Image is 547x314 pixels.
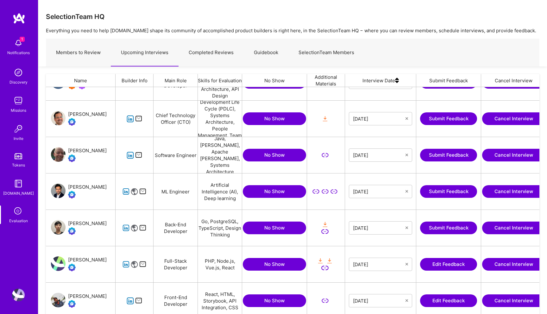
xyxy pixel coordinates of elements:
[154,101,198,137] div: Chief Technology Officer (CTO)
[51,184,66,198] img: User Avatar
[198,101,242,137] div: SDLC, Program Development Life Cycle (PDLC), Systems Architecture, People Management, Team Leader...
[353,116,406,122] input: Select Date...
[68,264,76,271] img: Evaluation Call Booked
[198,74,242,87] div: Skills for Evaluation
[139,224,147,232] i: icon Mail
[12,177,25,190] img: guide book
[481,74,546,87] div: Cancel Interview
[123,224,130,232] i: icon linkedIn
[321,152,329,159] i: icon LinkSecondary
[482,149,545,161] button: Cancel Interview
[68,256,107,264] div: [PERSON_NAME]
[198,173,242,210] div: Artificial Intelligence (AI), Deep learning
[330,188,338,195] i: icon LinkSecondary
[243,185,306,198] button: No Show
[154,137,198,173] div: Software Engineer
[131,224,138,232] i: icon Website
[68,183,107,191] div: [PERSON_NAME]
[420,112,477,125] button: Submit Feedback
[12,37,25,49] img: bell
[51,293,66,307] img: User Avatar
[345,74,416,87] div: Interview Date
[244,39,288,66] a: Guidebook
[307,74,345,87] div: Additional Materials
[12,289,25,301] img: User Avatar
[51,220,107,236] a: User Avatar[PERSON_NAME]Evaluation Call Booked
[243,112,306,125] button: No Show
[353,261,406,267] input: Select Date...
[51,183,107,200] a: User Avatar[PERSON_NAME]Evaluation Call Booked
[326,257,333,265] i: icon OrangeDownload
[20,37,25,42] span: 1
[135,297,142,305] i: icon Mail
[482,294,545,307] button: Cancel Interview
[321,188,329,195] i: icon LinkSecondary
[12,122,25,135] img: Invite
[353,152,406,158] input: Select Date...
[135,115,142,122] i: icon Mail
[243,222,306,234] button: No Show
[51,256,66,271] img: User Avatar
[15,153,22,159] img: tokens
[154,74,198,87] div: Main Role
[14,135,23,142] div: Invite
[9,217,28,224] div: Evaluation
[68,292,107,300] div: [PERSON_NAME]
[3,190,34,197] div: [DOMAIN_NAME]
[154,210,198,246] div: Back-End Developer
[420,185,477,198] button: Submit Feedback
[321,115,329,122] i: icon OrangeDownload
[51,256,107,273] a: User Avatar[PERSON_NAME]Evaluation Call Booked
[68,300,76,308] img: Evaluation Call Booked
[68,147,107,154] div: [PERSON_NAME]
[353,188,406,195] input: Select Date...
[116,74,154,87] div: Builder Info
[51,220,66,235] img: User Avatar
[131,261,138,268] i: icon Website
[12,94,25,107] img: teamwork
[420,294,477,307] button: Edit Feedback
[482,222,545,234] button: Cancel Interview
[51,147,66,162] img: User Avatar
[482,112,545,125] button: Cancel Interview
[127,152,134,159] i: icon linkedIn
[395,74,399,87] img: sort
[51,111,66,125] img: User Avatar
[179,39,244,66] a: Completed Reviews
[123,261,130,268] i: icon linkedIn
[353,298,406,304] input: Select Date...
[154,246,198,282] div: Full-Stack Developer
[482,258,545,271] button: Cancel Interview
[46,27,539,34] p: Everything you need to help [DOMAIN_NAME] shape its community of accomplished product builders is...
[51,110,107,127] a: User Avatar[PERSON_NAME]Evaluation Call Booked
[420,222,477,234] button: Submit Feedback
[317,257,324,265] i: icon OrangeDownload
[420,258,477,271] button: Edit Feedback
[46,13,104,21] h3: SelectionTeam HQ
[68,110,107,118] div: [PERSON_NAME]
[12,205,24,217] i: icon SelectionTeam
[131,188,138,195] i: icon Website
[46,74,116,87] div: Name
[312,188,320,195] i: icon LinkSecondary
[420,149,477,161] a: Submit Feedback
[321,221,329,228] i: icon OrangeDownload
[288,39,364,66] a: SelectionTeam Members
[68,220,107,227] div: [PERSON_NAME]
[482,185,545,198] button: Cancel Interview
[68,118,76,126] img: Evaluation Call Booked
[242,74,307,87] div: No Show
[243,149,306,161] button: No Show
[321,264,329,272] i: icon LinkSecondary
[416,74,481,87] div: Submit Feedback
[123,188,130,195] i: icon linkedIn
[10,289,26,301] a: User Avatar
[135,152,142,159] i: icon Mail
[243,258,306,271] button: No Show
[321,297,329,305] i: icon LinkSecondary
[111,39,179,66] a: Upcoming Interviews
